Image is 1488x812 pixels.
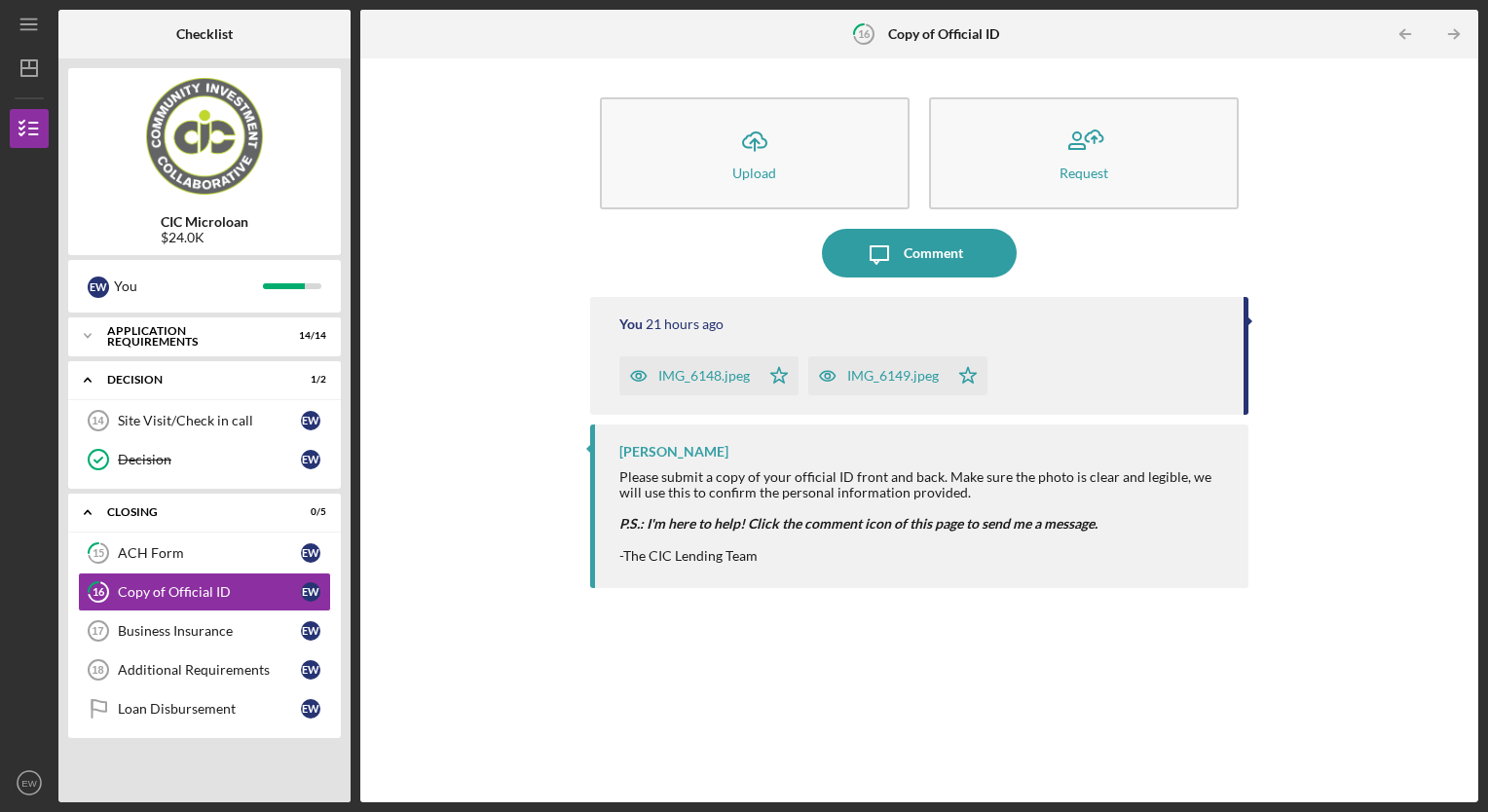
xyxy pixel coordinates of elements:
button: IMG_6149.jpeg [808,356,987,395]
button: EW [10,763,49,802]
a: Loan DisbursementEW [78,689,331,728]
div: [PERSON_NAME] [619,444,728,460]
div: APPLICATION REQUIREMENTS [107,325,278,348]
div: Upload [732,166,776,180]
b: CIC Microloan [161,214,248,230]
b: Copy of Official ID [888,26,999,42]
div: Loan Disbursement [118,701,301,717]
div: -The CIC Lending Team [619,548,1230,564]
div: ACH Form [118,545,301,561]
div: E W [301,699,320,719]
a: 18Additional RequirementsEW [78,650,331,689]
div: Additional Requirements [118,662,301,678]
time: 2025-08-18 18:54 [646,316,724,332]
div: Copy of Official ID [118,584,301,600]
div: 0 / 5 [291,506,326,518]
div: Please submit a copy of your official ID front and back. Make sure the photo is clear and legible... [619,469,1230,500]
button: Comment [822,229,1017,277]
div: E W [301,621,320,641]
div: Business Insurance [118,623,301,639]
div: Decision [107,374,278,386]
button: Request [929,97,1239,209]
tspan: 18 [92,664,103,676]
div: E W [301,543,320,563]
div: IMG_6148.jpeg [658,368,750,384]
div: You [114,270,263,303]
div: Decision [118,452,301,467]
em: P.S.: I'm here to help! Click the comment icon of this page to send me a message. [619,515,1097,532]
tspan: 15 [93,547,104,560]
a: 15ACH FormEW [78,534,331,572]
tspan: 16 [858,27,871,40]
a: DecisionEW [78,440,331,479]
a: 14Site Visit/Check in callEW [78,401,331,440]
div: E W [88,277,109,298]
div: $24.0K [161,230,248,245]
div: Comment [904,229,963,277]
button: IMG_6148.jpeg [619,356,799,395]
tspan: 16 [93,586,105,599]
div: Request [1060,166,1108,180]
div: E W [301,582,320,602]
button: Upload [600,97,910,209]
div: CLOSING [107,506,278,518]
a: 17Business InsuranceEW [78,611,331,650]
div: 14 / 14 [291,330,326,342]
tspan: 17 [92,625,103,637]
text: EW [21,778,37,789]
b: Checklist [176,26,233,42]
tspan: 14 [92,415,104,426]
div: E W [301,450,320,469]
div: 1 / 2 [291,374,326,386]
div: E W [301,660,320,680]
a: 16Copy of Official IDEW [78,572,331,611]
img: Product logo [68,78,341,195]
div: IMG_6149.jpeg [847,368,939,384]
div: You [619,316,643,332]
div: E W [301,411,320,430]
div: Site Visit/Check in call [118,413,301,428]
